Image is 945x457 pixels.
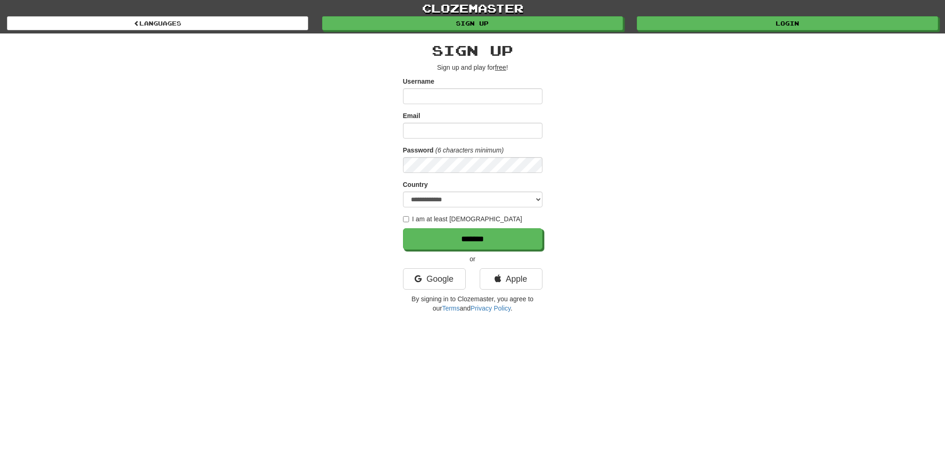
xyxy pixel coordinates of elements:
a: Apple [480,268,542,290]
label: Country [403,180,428,189]
a: Languages [7,16,308,30]
h2: Sign up [403,43,542,58]
a: Privacy Policy [470,305,510,312]
em: (6 characters minimum) [436,146,504,154]
p: Sign up and play for ! [403,63,542,72]
label: Password [403,146,434,155]
p: or [403,254,542,264]
a: Google [403,268,466,290]
a: Terms [442,305,460,312]
label: I am at least [DEMOGRAPHIC_DATA] [403,214,522,224]
a: Sign up [322,16,623,30]
label: Username [403,77,435,86]
a: Login [637,16,938,30]
u: free [495,64,506,71]
label: Email [403,111,420,120]
input: I am at least [DEMOGRAPHIC_DATA] [403,216,409,222]
p: By signing in to Clozemaster, you agree to our and . [403,294,542,313]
